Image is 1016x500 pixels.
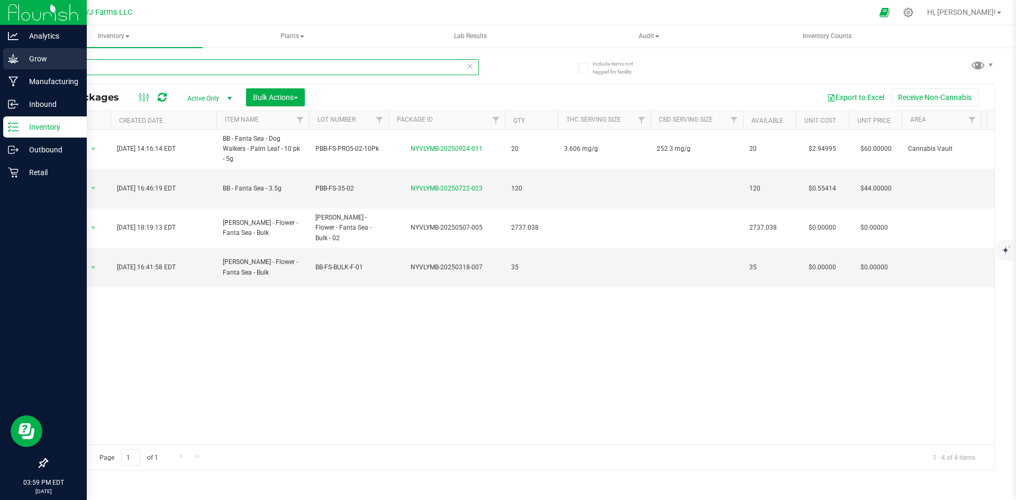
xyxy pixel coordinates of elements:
span: $0.00000 [855,260,893,275]
td: $2.94995 [796,130,849,169]
span: [DATE] 16:41:58 EDT [117,262,176,272]
span: 20 [749,144,790,154]
a: Available [751,117,783,124]
span: 35 [749,262,790,272]
p: [DATE] [5,487,82,495]
td: $0.00000 [796,248,849,287]
span: Bulk Actions [253,93,298,102]
span: Clear [466,59,474,73]
a: Lot Number [317,116,356,123]
button: Export to Excel [820,88,891,106]
a: Qty [513,117,525,124]
span: 120 [511,184,551,194]
p: Inventory [19,121,82,133]
a: Plants [204,25,381,48]
span: $0.00000 [855,220,893,235]
span: Lab Results [440,32,501,41]
p: 03:59 PM EDT [5,478,82,487]
p: Grow [19,52,82,65]
div: NYVLYMB-20250507-005 [387,223,506,233]
a: Unit Cost [804,117,836,124]
span: 1 - 4 of 4 items [924,449,984,465]
td: $0.55414 [796,169,849,209]
span: Inventory Counts [788,32,866,41]
span: 120 [749,184,790,194]
span: Include items not tagged for facility [593,60,646,76]
inline-svg: Grow [8,53,19,64]
span: Cannabis Vault [908,144,975,154]
span: select [87,142,100,157]
span: [DATE] 16:46:19 EDT [117,184,176,194]
div: NYVLYMB-20250318-007 [387,262,506,272]
span: BB - Fanta Sea - 3.5g [223,184,303,194]
p: Manufacturing [19,75,82,88]
a: Unit Price [857,117,891,124]
span: [PERSON_NAME] - Flower - Fanta Sea - Bulk - 02 [315,213,382,243]
p: Outbound [19,143,82,156]
a: Created Date [119,117,163,124]
span: Open Ecommerce Menu [873,2,896,23]
a: NYVLYMB-20250924-011 [411,145,483,152]
span: Hi, [PERSON_NAME]! [927,8,996,16]
inline-svg: Retail [8,167,19,178]
span: [PERSON_NAME] - Flower - Fanta Sea - Bulk [223,257,303,277]
a: Inventory Counts [739,25,916,48]
a: Inventory [25,25,203,48]
span: select [87,181,100,196]
button: Receive Non-Cannabis [891,88,978,106]
a: Filter [487,111,505,129]
span: Audit [561,26,737,47]
td: $0.00000 [796,208,849,248]
p: Retail [19,166,82,179]
a: Filter [725,111,743,129]
a: Area [910,116,926,123]
span: [PERSON_NAME] - Flower - Fanta Sea - Bulk [223,218,303,238]
span: BB - Fanta Sea - Dog Walkers - Palm Leaf - 10 pk - 5g [223,134,303,165]
div: Manage settings [902,7,915,17]
a: Audit [560,25,738,48]
a: Filter [371,111,388,129]
inline-svg: Manufacturing [8,76,19,87]
span: 35 [511,262,551,272]
input: 1 [121,449,140,466]
span: VJ Farms LLC [84,8,132,17]
span: $44.00000 [855,181,897,196]
p: Inbound [19,98,82,111]
a: THC Serving Size [566,116,621,123]
span: 2737.038 [749,223,790,233]
a: CBD Serving Size [659,116,713,123]
button: Bulk Actions [246,88,305,106]
span: select [87,221,100,235]
span: Page of 1 [90,449,167,466]
span: [DATE] 14:16:14 EDT [117,144,176,154]
a: Package ID [397,116,433,123]
inline-svg: Inventory [8,122,19,132]
input: Search Package ID, Item Name, SKU, Lot or Part Number... [47,59,479,75]
span: [DATE] 18:19:13 EDT [117,223,176,233]
span: All Packages [55,92,130,103]
span: PBB-FS-PRO5-02-10Pk [315,144,382,154]
span: 3.606 mg/g [564,144,644,154]
a: Filter [964,111,981,129]
span: 252.3 mg/g [657,144,737,154]
iframe: Resource center [11,415,42,447]
a: Filter [292,111,309,129]
p: Analytics [19,30,82,42]
a: Lab Results [382,25,559,48]
span: select [87,260,100,275]
span: $60.00000 [855,141,897,157]
span: PBB-FS-35-02 [315,184,382,194]
inline-svg: Inbound [8,99,19,110]
inline-svg: Outbound [8,144,19,155]
span: 20 [511,144,551,154]
inline-svg: Analytics [8,31,19,41]
span: BB-FS-BULK-F-01 [315,262,382,272]
a: NYVLYMB-20250722-023 [411,185,483,192]
span: 2737.038 [511,223,551,233]
a: Filter [633,111,650,129]
span: Plants [204,26,380,47]
a: Item Name [225,116,259,123]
